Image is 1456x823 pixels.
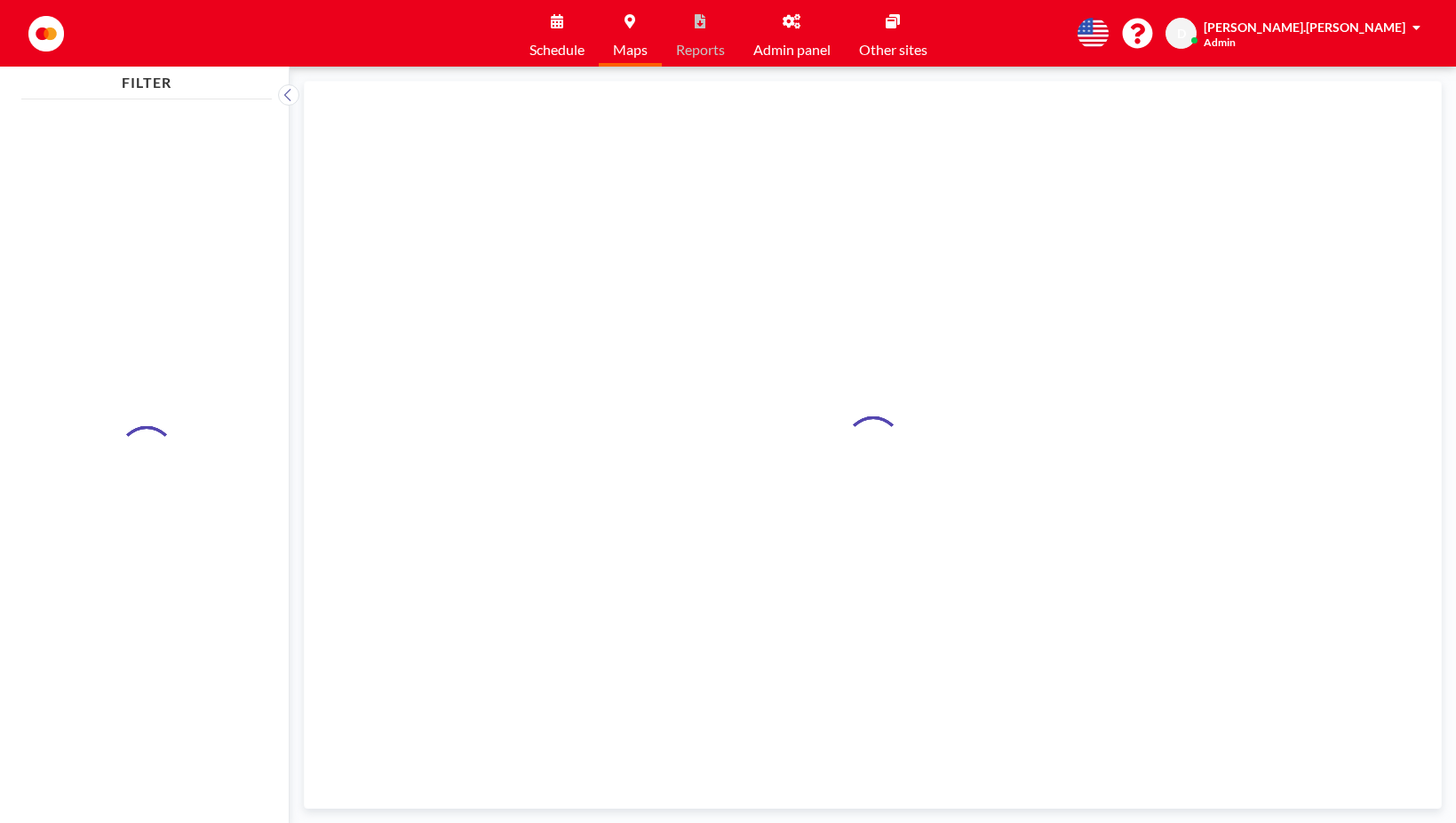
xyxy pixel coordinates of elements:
[859,43,927,57] span: Other sites
[613,43,648,57] span: Maps
[28,16,64,51] img: organization-logo
[1204,36,1236,49] span: Admin
[21,67,272,91] h4: FILTER
[1204,20,1405,35] span: [PERSON_NAME].[PERSON_NAME]
[753,43,831,57] span: Admin panel
[529,43,585,57] span: Schedule
[676,43,725,57] span: Reports
[1177,26,1186,42] span: D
